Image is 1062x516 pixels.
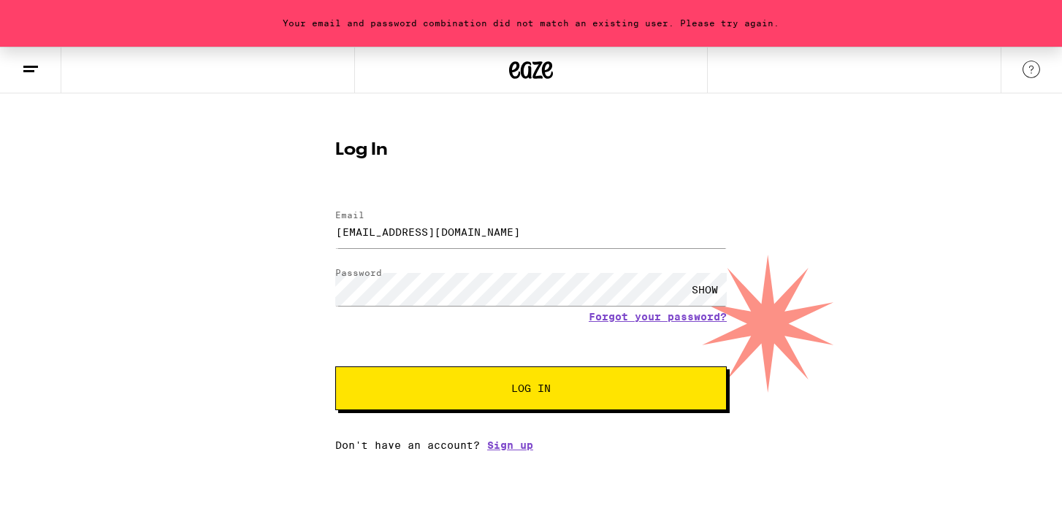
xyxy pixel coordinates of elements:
[589,311,727,323] a: Forgot your password?
[487,439,533,451] a: Sign up
[335,268,382,277] label: Password
[511,383,551,393] span: Log In
[335,215,727,248] input: Email
[335,366,727,410] button: Log In
[683,273,727,306] div: SHOW
[34,10,64,23] span: Help
[335,142,727,159] h1: Log In
[335,439,727,451] div: Don't have an account?
[335,210,364,220] label: Email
